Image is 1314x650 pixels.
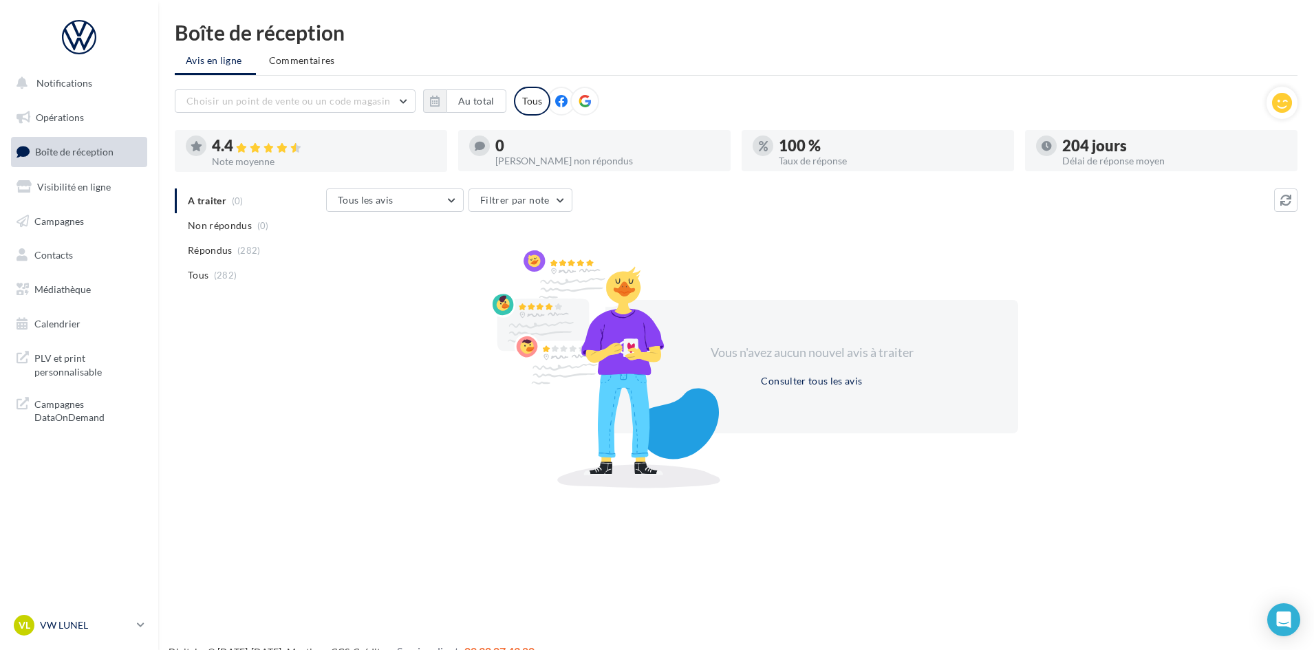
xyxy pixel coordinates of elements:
a: VL VW LUNEL [11,612,147,638]
div: Open Intercom Messenger [1267,603,1300,636]
span: Médiathèque [34,283,91,295]
div: 0 [495,138,720,153]
div: Taux de réponse [779,156,1003,166]
div: Boîte de réception [175,22,1297,43]
button: Au total [446,89,506,113]
span: Contacts [34,249,73,261]
span: Campagnes [34,215,84,226]
p: VW LUNEL [40,618,131,632]
button: Tous les avis [326,188,464,212]
span: Calendrier [34,318,80,329]
a: Campagnes [8,207,150,236]
span: Campagnes DataOnDemand [34,395,142,424]
button: Au total [423,89,506,113]
span: (0) [257,220,269,231]
a: Campagnes DataOnDemand [8,389,150,430]
span: Choisir un point de vente ou un code magasin [186,95,390,107]
a: PLV et print personnalisable [8,343,150,384]
a: Contacts [8,241,150,270]
a: Opérations [8,103,150,132]
span: (282) [214,270,237,281]
div: 100 % [779,138,1003,153]
div: 4.4 [212,138,436,154]
span: Opérations [36,111,84,123]
div: [PERSON_NAME] non répondus [495,156,720,166]
span: Notifications [36,77,92,89]
button: Notifications [8,69,144,98]
span: Non répondus [188,219,252,232]
span: (282) [237,245,261,256]
button: Consulter tous les avis [755,373,868,389]
div: Tous [514,87,550,116]
div: Délai de réponse moyen [1062,156,1286,166]
div: Note moyenne [212,157,436,166]
button: Filtrer par note [468,188,572,212]
div: Vous n'avez aucun nouvel avis à traiter [693,344,930,362]
span: VL [19,618,30,632]
a: Boîte de réception [8,137,150,166]
a: Médiathèque [8,275,150,304]
span: Commentaires [269,54,335,67]
a: Calendrier [8,310,150,338]
a: Visibilité en ligne [8,173,150,202]
span: Tous [188,268,208,282]
span: Répondus [188,243,233,257]
span: Boîte de réception [35,146,114,158]
button: Choisir un point de vente ou un code magasin [175,89,416,113]
span: Visibilité en ligne [37,181,111,193]
span: Tous les avis [338,194,394,206]
div: 204 jours [1062,138,1286,153]
span: PLV et print personnalisable [34,349,142,378]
